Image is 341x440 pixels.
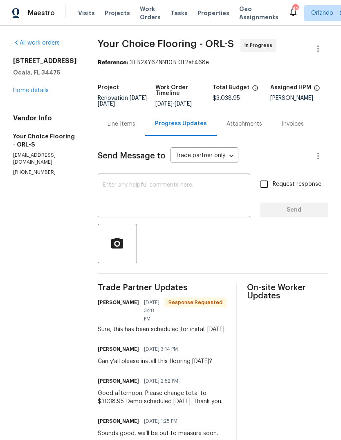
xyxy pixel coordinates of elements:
span: Projects [105,9,130,17]
h5: Total Budget [213,85,249,90]
div: Trade partner only [170,149,238,163]
h2: [STREET_ADDRESS] [13,57,78,65]
div: Line Items [108,120,135,128]
span: [DATE] 3:14 PM [144,345,178,353]
h6: [PERSON_NAME] [98,377,139,385]
span: On-site Worker Updates [247,284,328,300]
span: [DATE] 3:28 PM [144,298,159,323]
span: [DATE] [130,95,147,101]
span: Send Message to [98,152,166,160]
h6: [PERSON_NAME] [98,345,139,353]
h5: Your Choice Flooring - ORL-S [13,132,78,149]
div: Sounds good, we'll be out to measure soon. [98,429,218,438]
span: Work Orders [140,5,161,21]
span: Maestro [28,9,55,17]
div: Attachments [227,120,262,128]
div: Good afternoon. Please change total to $3038.95. Demo scheduled [DATE]. Thank you. [98,389,227,406]
span: The total cost of line items that have been proposed by Opendoor. This sum includes line items th... [252,85,258,95]
a: Home details [13,88,49,93]
h6: [PERSON_NAME] [98,417,139,425]
span: Trade Partner Updates [98,284,227,292]
span: The hpm assigned to this work order. [314,85,320,95]
span: Tasks [170,10,188,16]
span: $3,038.95 [213,95,240,101]
h5: Assigned HPM [270,85,311,90]
div: Invoices [282,120,304,128]
span: Renovation [98,95,149,107]
div: [PERSON_NAME] [270,95,328,101]
div: Progress Updates [155,120,207,128]
div: Can y’all please install this flooring [DATE]? [98,357,212,366]
span: Properties [197,9,229,17]
div: Sure, this has been scheduled for install [DATE]. [98,325,227,334]
p: [PHONE_NUMBER] [13,169,78,176]
span: Your Choice Flooring - ORL-S [98,39,234,49]
span: Geo Assignments [239,5,278,21]
span: - [155,101,192,107]
span: Orlando [311,9,333,17]
span: In Progress [245,41,276,50]
span: - [98,95,149,107]
h5: Ocala, FL 34475 [13,68,78,77]
b: Reference: [98,60,128,65]
span: Request response [273,180,321,189]
span: [DATE] 1:25 PM [144,417,177,425]
a: All work orders [13,40,60,46]
span: [DATE] [155,101,173,107]
h4: Vendor Info [13,114,78,122]
p: [EMAIL_ADDRESS][DOMAIN_NAME] [13,152,78,166]
h5: Work Order Timeline [155,85,213,96]
span: [DATE] [175,101,192,107]
h6: [PERSON_NAME] [98,298,139,307]
span: Visits [78,9,95,17]
h5: Project [98,85,119,90]
span: [DATE] 2:52 PM [144,377,178,385]
div: 42 [292,5,298,13]
span: [DATE] [98,101,115,107]
div: 3TB2XY6ZNN10B-0f2af468e [98,59,328,67]
span: Response Requested [165,298,226,307]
